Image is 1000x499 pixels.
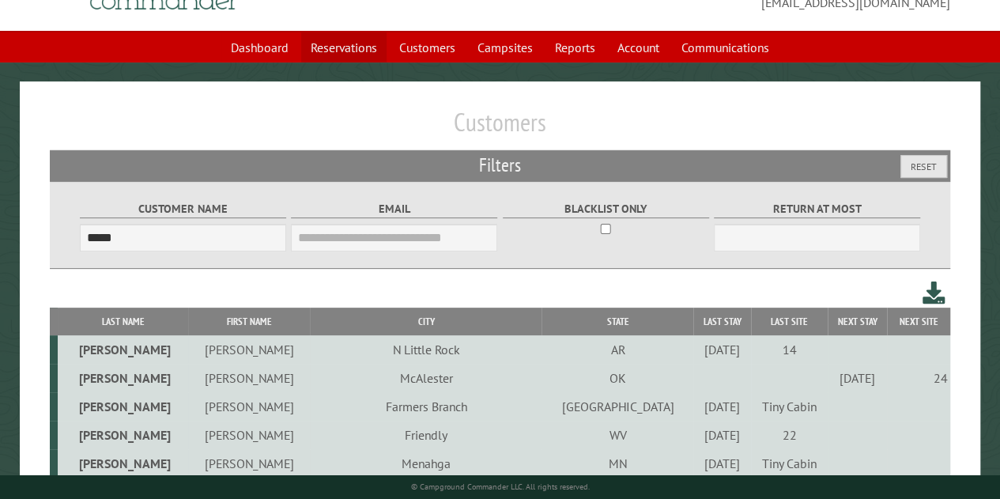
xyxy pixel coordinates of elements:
td: OK [542,364,693,392]
th: City [310,308,542,335]
a: Customers [390,32,465,62]
div: [DATE] [696,456,749,471]
td: McAlester [310,364,542,392]
td: Friendly [310,421,542,449]
a: Communications [672,32,779,62]
td: AR [542,335,693,364]
a: Account [608,32,669,62]
td: [PERSON_NAME] [188,392,311,421]
td: 22 [751,421,828,449]
div: [DATE] [830,370,884,386]
label: Email [291,200,497,218]
a: Reservations [301,32,387,62]
td: Tiny Cabin [751,392,828,421]
label: Blacklist only [503,200,709,218]
td: Menahga [310,449,542,478]
td: [PERSON_NAME] [188,421,311,449]
small: © Campground Commander LLC. All rights reserved. [410,482,589,492]
td: N Little Rock [310,335,542,364]
a: Campsites [468,32,542,62]
h2: Filters [50,150,950,180]
th: First Name [188,308,311,335]
td: 14 [751,335,828,364]
th: State [542,308,693,335]
a: Reports [545,32,605,62]
td: [PERSON_NAME] [188,364,311,392]
td: WV [542,421,693,449]
td: [PERSON_NAME] [58,335,188,364]
td: 24 [887,364,950,392]
td: [PERSON_NAME] [58,421,188,449]
div: [DATE] [696,342,749,357]
div: [DATE] [696,399,749,414]
h1: Customers [50,107,950,150]
button: Reset [900,155,947,178]
td: [PERSON_NAME] [58,364,188,392]
td: [PERSON_NAME] [58,449,188,478]
th: Last Site [751,308,828,335]
td: MN [542,449,693,478]
td: [GEOGRAPHIC_DATA] [542,392,693,421]
td: Farmers Branch [310,392,542,421]
th: Last Name [58,308,188,335]
th: Next Stay [828,308,887,335]
td: [PERSON_NAME] [188,335,311,364]
a: Download this customer list (.csv) [923,278,945,308]
div: [DATE] [696,427,749,443]
td: [PERSON_NAME] [188,449,311,478]
td: [PERSON_NAME] [58,392,188,421]
td: Tiny Cabin [751,449,828,478]
th: Last Stay [693,308,750,335]
label: Customer Name [80,200,286,218]
a: Dashboard [221,32,298,62]
th: Next Site [887,308,950,335]
label: Return at most [714,200,920,218]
